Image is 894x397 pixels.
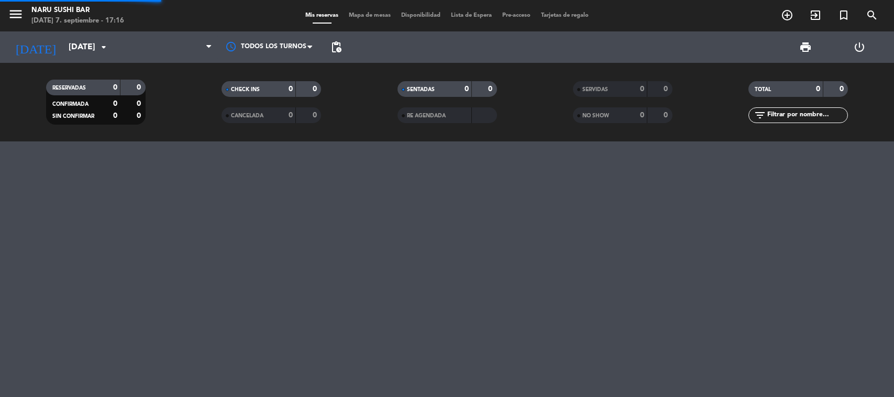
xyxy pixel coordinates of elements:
span: Pre-acceso [497,13,536,18]
i: add_circle_outline [781,9,793,21]
i: menu [8,6,24,22]
i: filter_list [754,109,766,122]
strong: 0 [465,85,469,93]
strong: 0 [113,100,117,107]
strong: 0 [137,112,143,119]
span: RESERVADAS [52,85,86,91]
div: LOG OUT [832,31,886,63]
span: SIN CONFIRMAR [52,114,94,119]
strong: 0 [488,85,494,93]
i: search [866,9,878,21]
span: SERVIDAS [582,87,608,92]
span: RE AGENDADA [407,113,446,118]
strong: 0 [289,85,293,93]
span: Lista de Espera [446,13,497,18]
strong: 0 [664,112,670,119]
i: power_settings_new [853,41,866,53]
span: Tarjetas de regalo [536,13,594,18]
input: Filtrar por nombre... [766,109,847,121]
strong: 0 [113,84,117,91]
span: CANCELADA [231,113,263,118]
strong: 0 [137,100,143,107]
span: Disponibilidad [396,13,446,18]
span: CHECK INS [231,87,260,92]
span: Mapa de mesas [344,13,396,18]
strong: 0 [313,112,319,119]
strong: 0 [640,85,644,93]
span: Mis reservas [300,13,344,18]
strong: 0 [137,84,143,91]
div: NARU Sushi Bar [31,5,124,16]
i: arrow_drop_down [97,41,110,53]
strong: 0 [313,85,319,93]
strong: 0 [664,85,670,93]
strong: 0 [816,85,820,93]
span: print [799,41,812,53]
span: SENTADAS [407,87,435,92]
i: exit_to_app [809,9,822,21]
div: [DATE] 7. septiembre - 17:16 [31,16,124,26]
span: pending_actions [330,41,343,53]
strong: 0 [113,112,117,119]
span: CONFIRMADA [52,102,89,107]
strong: 0 [640,112,644,119]
strong: 0 [840,85,846,93]
strong: 0 [289,112,293,119]
span: NO SHOW [582,113,609,118]
i: turned_in_not [837,9,850,21]
i: [DATE] [8,36,63,59]
span: TOTAL [755,87,771,92]
button: menu [8,6,24,26]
